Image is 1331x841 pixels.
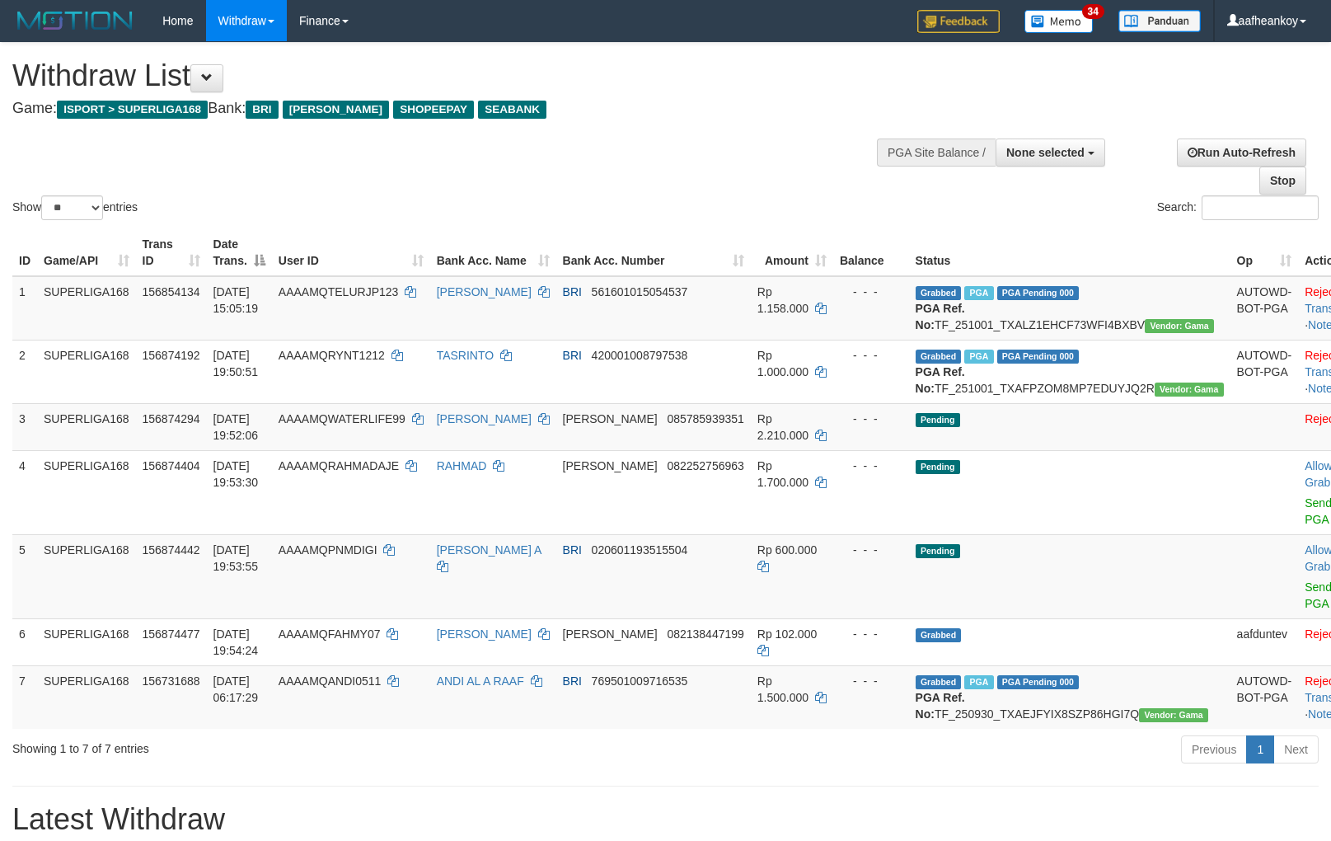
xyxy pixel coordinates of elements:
span: [PERSON_NAME] [283,101,389,119]
span: SEABANK [478,101,546,119]
td: 7 [12,665,37,729]
span: Grabbed [916,628,962,642]
span: Grabbed [916,286,962,300]
td: SUPERLIGA168 [37,450,136,534]
span: 156874192 [143,349,200,362]
h4: Game: Bank: [12,101,871,117]
div: Showing 1 to 7 of 7 entries [12,734,542,757]
a: RAHMAD [437,459,487,472]
span: Pending [916,544,960,558]
th: Op: activate to sort column ascending [1230,229,1299,276]
span: 156874442 [143,543,200,557]
div: - - - [840,347,902,364]
th: Bank Acc. Name: activate to sort column ascending [430,229,556,276]
b: PGA Ref. No: [916,365,965,395]
span: AAAAMQRYNT1212 [279,349,385,362]
span: Vendor URL: https://trx31.1velocity.biz [1139,708,1208,722]
td: 4 [12,450,37,534]
td: AUTOWD-BOT-PGA [1230,340,1299,403]
span: 156731688 [143,674,200,688]
span: Copy 420001008797538 to clipboard [592,349,688,362]
div: PGA Site Balance / [877,139,996,167]
label: Search: [1157,195,1319,220]
a: [PERSON_NAME] [437,285,532,298]
td: TF_250930_TXAEJFYIX8SZP86HGI7Q [909,665,1230,729]
span: [DATE] 19:53:55 [213,543,259,573]
b: PGA Ref. No: [916,691,965,721]
span: [PERSON_NAME] [563,459,658,472]
span: 156874477 [143,627,200,641]
a: Next [1273,735,1319,763]
td: SUPERLIGA168 [37,665,136,729]
span: BRI [246,101,278,119]
img: Feedback.jpg [917,10,1000,33]
b: PGA Ref. No: [916,302,965,331]
td: 6 [12,618,37,665]
a: [PERSON_NAME] A [437,543,541,557]
span: SHOPEEPAY [393,101,474,119]
th: Balance [833,229,909,276]
a: [PERSON_NAME] [437,412,532,425]
th: ID [12,229,37,276]
span: Vendor URL: https://trx31.1velocity.biz [1155,383,1224,397]
span: Marked by aafsengchandara [964,286,993,300]
select: Showentries [41,195,103,220]
div: - - - [840,411,902,427]
span: Rp 1.500.000 [757,674,808,704]
span: Pending [916,413,960,427]
td: 1 [12,276,37,341]
td: TF_251001_TXAFPZOM8MP7EDUYJQ2R [909,340,1230,403]
span: Rp 1.158.000 [757,285,808,315]
span: Marked by aafromsomean [964,675,993,689]
span: BRI [563,349,582,362]
span: Copy 082252756963 to clipboard [667,459,743,472]
span: PGA Pending [997,286,1080,300]
span: [DATE] 19:50:51 [213,349,259,378]
span: Copy 561601015054537 to clipboard [592,285,688,298]
span: Copy 082138447199 to clipboard [667,627,743,641]
span: [DATE] 06:17:29 [213,674,259,704]
span: AAAAMQWATERLIFE99 [279,412,405,425]
a: TASRINTO [437,349,494,362]
img: panduan.png [1118,10,1201,32]
span: [PERSON_NAME] [563,627,658,641]
span: Vendor URL: https://trx31.1velocity.biz [1145,319,1214,333]
th: Bank Acc. Number: activate to sort column ascending [556,229,751,276]
span: BRI [563,285,582,298]
th: Game/API: activate to sort column ascending [37,229,136,276]
td: SUPERLIGA168 [37,534,136,618]
td: SUPERLIGA168 [37,276,136,341]
a: Stop [1259,167,1306,195]
span: Grabbed [916,675,962,689]
span: Rp 1.700.000 [757,459,808,489]
span: Marked by aafsengchandara [964,350,993,364]
span: [DATE] 19:52:06 [213,412,259,442]
td: 3 [12,403,37,450]
div: - - - [840,542,902,558]
span: BRI [563,543,582,557]
td: AUTOWD-BOT-PGA [1230,665,1299,729]
td: AUTOWD-BOT-PGA [1230,276,1299,341]
td: 5 [12,534,37,618]
span: Copy 769501009716535 to clipboard [592,674,688,688]
td: SUPERLIGA168 [37,340,136,403]
span: PGA Pending [997,675,1080,689]
td: 2 [12,340,37,403]
span: 34 [1082,4,1104,19]
button: None selected [996,139,1105,167]
td: SUPERLIGA168 [37,403,136,450]
img: Button%20Memo.svg [1024,10,1094,33]
a: [PERSON_NAME] [437,627,532,641]
span: Rp 102.000 [757,627,817,641]
span: Rp 2.210.000 [757,412,808,442]
span: Rp 1.000.000 [757,349,808,378]
a: Previous [1181,735,1247,763]
span: [DATE] 19:54:24 [213,627,259,657]
div: - - - [840,458,902,474]
span: AAAAMQRAHMADAJE [279,459,399,472]
th: Status [909,229,1230,276]
span: [DATE] 19:53:30 [213,459,259,489]
td: aafduntev [1230,618,1299,665]
span: PGA Pending [997,350,1080,364]
img: MOTION_logo.png [12,8,138,33]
